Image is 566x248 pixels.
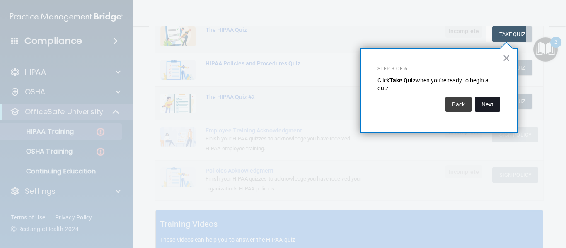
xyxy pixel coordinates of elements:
[377,65,500,72] p: Step 3 of 6
[492,26,532,42] button: Take Quiz
[475,97,500,112] button: Next
[445,97,472,112] button: Back
[389,77,416,84] strong: Take Quiz
[503,51,510,65] button: Close
[377,77,490,92] span: when you're ready to begin a quiz.
[377,77,389,84] span: Click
